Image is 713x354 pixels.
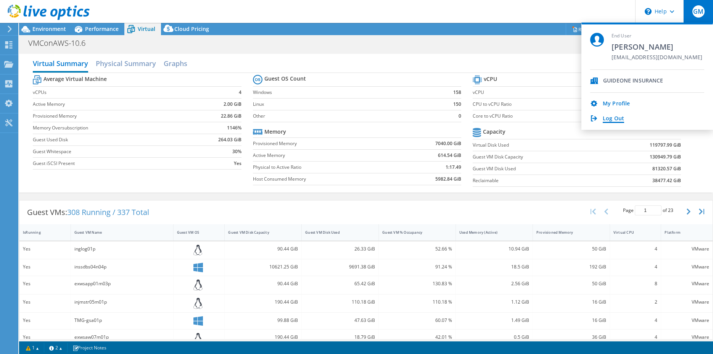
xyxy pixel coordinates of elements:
a: Log Out [603,115,624,123]
div: 18.79 GiB [305,333,375,341]
b: 81320.57 GiB [652,165,681,173]
a: Project Notes [67,343,112,352]
b: 38477.42 GiB [652,177,681,184]
a: My Profile [603,100,630,108]
div: 50 GiB [536,245,606,253]
b: 264.03 GiB [218,136,241,144]
div: 1.49 GiB [459,316,529,325]
div: 36 GiB [536,333,606,341]
div: 9691.38 GiB [305,263,375,271]
label: Physical to Active Ratio [253,163,396,171]
div: 4 [613,263,658,271]
div: 90.44 GiB [228,245,298,253]
div: 10621.25 GiB [228,263,298,271]
b: 22.86 GiB [221,112,241,120]
div: injmstr05m01p [74,298,170,306]
div: Guest VM OS [177,230,212,235]
div: Used Memory (Active) [459,230,520,235]
label: Guest Whitespace [33,148,191,155]
span: GM [692,5,705,18]
label: CPU to vCPU Ratio [473,100,634,108]
div: IsRunning [23,230,58,235]
span: 308 Running / 337 Total [67,207,149,217]
label: Linux [253,100,434,108]
label: Memory Oversubscription [33,124,191,132]
a: 1 [21,343,44,352]
div: 2.56 GiB [459,280,529,288]
div: 190.44 GiB [228,333,298,341]
div: 0.5 GiB [459,333,529,341]
div: 26.33 GiB [305,245,375,253]
label: Guest iSCSI Present [33,160,191,167]
span: End User [612,33,702,39]
div: 60.07 % [382,316,452,325]
div: 65.42 GiB [305,280,375,288]
div: 18.5 GiB [459,263,529,271]
b: 0 [459,112,461,120]
div: Yes [23,298,67,306]
b: vCPU [484,75,497,83]
div: Yes [23,245,67,253]
div: Guest VM Name [74,230,161,235]
div: 90.44 GiB [228,280,298,288]
h1: VMConAWS-10.6 [25,39,97,47]
label: Windows [253,89,434,96]
span: Virtual [138,25,155,32]
div: 52.66 % [382,245,452,253]
div: Guest VM Disk Used [305,230,366,235]
label: Provisioned Memory [33,112,191,120]
div: Yes [23,316,67,325]
b: 150 [453,100,461,108]
div: 47.63 GiB [305,316,375,325]
label: Guest Used Disk [33,136,191,144]
input: jump to page [635,205,661,215]
div: Yes [23,280,67,288]
span: [PERSON_NAME] [612,42,702,52]
div: 16 GiB [536,298,606,306]
h2: Graphs [164,56,187,71]
div: Guest VM % Occupancy [382,230,443,235]
div: 4 [613,245,658,253]
b: Yes [234,160,241,167]
div: 110.18 GiB [305,298,375,306]
b: 1:17.49 [446,163,461,171]
b: 1146% [227,124,241,132]
div: inssdbs04n04p [74,263,170,271]
div: Platform [665,230,700,235]
div: exwsapp01m03p [74,280,170,288]
div: 8 [613,280,658,288]
div: 91.24 % [382,263,452,271]
b: 4 [239,89,241,96]
a: 2 [44,343,68,352]
div: 1.12 GiB [459,298,529,306]
a: Reports [566,23,602,35]
div: 4 [613,316,658,325]
div: 2 [613,298,658,306]
div: 50 GiB [536,280,606,288]
h2: Physical Summary [96,56,156,71]
label: Virtual Disk Used [473,141,605,149]
div: Virtual CPU [613,230,649,235]
b: 130949.79 GiB [650,153,681,161]
div: VMware [665,280,709,288]
b: Capacity [483,128,505,136]
label: Other [253,112,434,120]
span: Performance [85,25,119,32]
div: GUIDEONE INSURANCE [603,78,663,85]
div: 110.18 % [382,298,452,306]
div: 16 GiB [536,316,606,325]
div: VMware [665,333,709,341]
div: exwsaw07m01p [74,333,170,341]
div: 10.94 GiB [459,245,529,253]
label: Provisioned Memory [253,140,396,147]
label: Core to vCPU Ratio [473,112,634,120]
div: Provisioned Memory [536,230,597,235]
span: Environment [32,25,66,32]
b: 158 [453,89,461,96]
b: 7040.00 GiB [435,140,461,147]
label: Guest VM Disk Used [473,165,605,173]
label: Reclaimable [473,177,605,184]
div: VMware [665,298,709,306]
label: Host Consumed Memory [253,175,396,183]
div: VMware [665,245,709,253]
